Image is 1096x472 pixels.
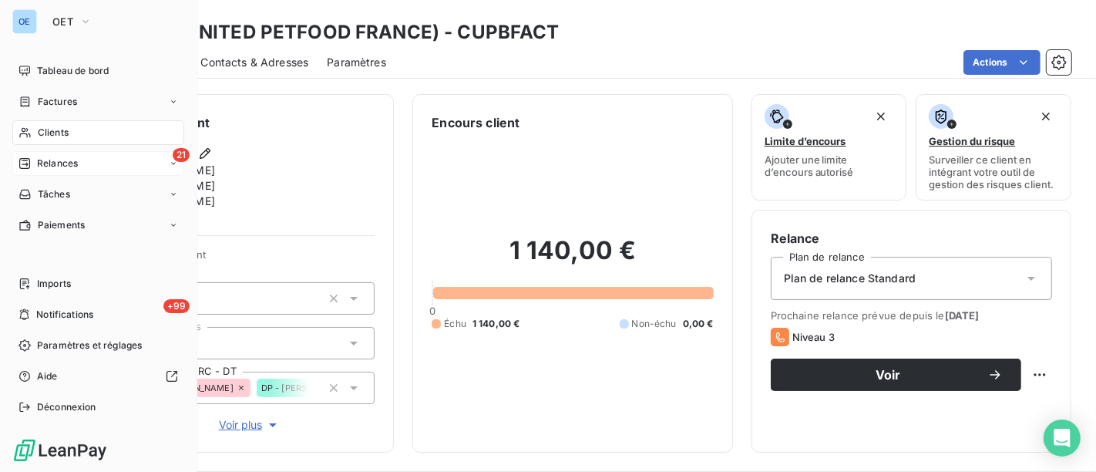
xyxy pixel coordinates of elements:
[327,55,386,70] span: Paramètres
[173,148,190,162] span: 21
[12,9,37,34] div: OE
[765,135,846,147] span: Limite d’encours
[219,417,281,433] span: Voir plus
[136,19,560,46] h3: UPF (UNITED PETFOOD FRANCE) - CUPBFACT
[36,308,93,322] span: Notifications
[93,113,375,132] h6: Informations client
[12,438,108,463] img: Logo LeanPay
[37,277,71,291] span: Imports
[12,364,184,389] a: Aide
[1044,420,1081,457] div: Open Intercom Messenger
[52,15,73,28] span: OET
[124,416,375,433] button: Voir plus
[765,153,894,178] span: Ajouter une limite d’encours autorisé
[771,359,1021,391] button: Voir
[37,369,58,383] span: Aide
[789,369,987,381] span: Voir
[683,317,714,331] span: 0,00 €
[784,271,916,286] span: Plan de relance Standard
[929,135,1015,147] span: Gestion du risque
[432,235,713,282] h2: 1 140,00 €
[429,305,435,317] span: 0
[37,400,96,414] span: Déconnexion
[444,317,466,331] span: Échu
[37,157,78,170] span: Relances
[916,94,1071,201] button: Gestion du risqueSurveiller ce client en intégrant votre outil de gestion des risques client.
[472,317,520,331] span: 1 140,00 €
[632,317,677,331] span: Non-échu
[38,187,70,201] span: Tâches
[124,248,375,270] span: Propriétés Client
[38,126,69,140] span: Clients
[751,94,907,201] button: Limite d’encoursAjouter une limite d’encours autorisé
[432,113,519,132] h6: Encours client
[163,299,190,313] span: +99
[792,331,835,343] span: Niveau 3
[38,95,77,109] span: Factures
[38,218,85,232] span: Paiements
[963,50,1041,75] button: Actions
[261,383,353,393] span: DP - [PERSON_NAME]
[37,64,109,78] span: Tableau de bord
[200,55,308,70] span: Contacts & Adresses
[771,229,1052,248] h6: Relance
[309,381,321,395] input: Ajouter une valeur
[771,309,1052,322] span: Prochaine relance prévue depuis le
[929,153,1058,190] span: Surveiller ce client en intégrant votre outil de gestion des risques client.
[37,339,142,352] span: Paramètres et réglages
[945,309,980,322] span: [DATE]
